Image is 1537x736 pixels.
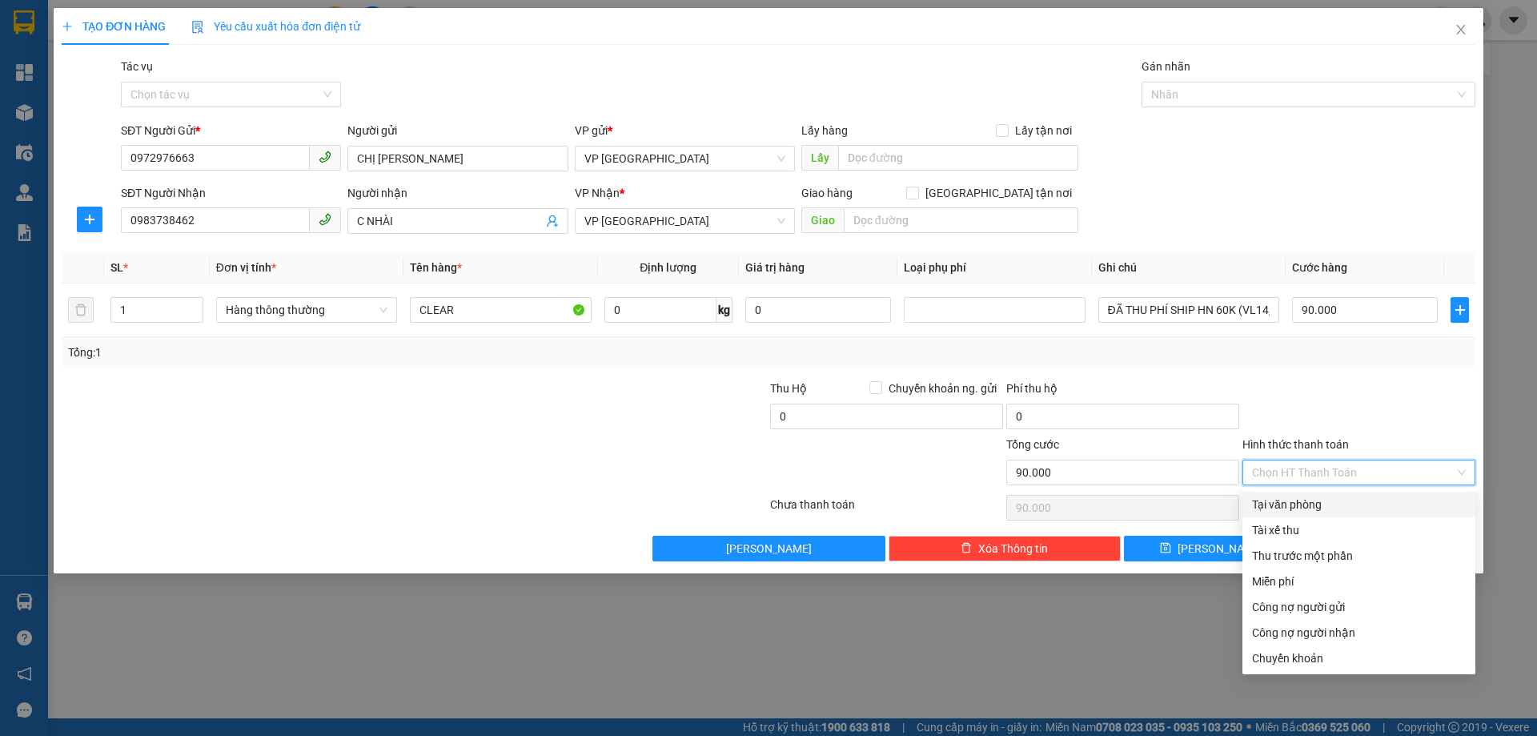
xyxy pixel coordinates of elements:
[62,21,73,32] span: plus
[1451,304,1467,316] span: plus
[1292,261,1347,274] span: Cước hàng
[584,147,785,171] span: VP Xuân Giang
[716,297,732,323] span: kg
[347,122,568,139] div: Người gửi
[726,540,812,557] span: [PERSON_NAME]
[768,496,1005,524] div: Chưa thanh toán
[319,213,331,226] span: phone
[77,207,102,232] button: plus
[1252,521,1466,539] div: Tài xế thu
[20,20,100,100] img: logo.jpg
[410,261,462,274] span: Tên hàng
[1242,620,1475,646] div: Cước gửi hàng sẽ được ghi vào công nợ của người nhận
[110,261,123,274] span: SL
[1178,540,1263,557] span: [PERSON_NAME]
[150,39,669,59] li: Cổ Đạm, xã [GEOGRAPHIC_DATA], [GEOGRAPHIC_DATA]
[1009,122,1078,139] span: Lấy tận nơi
[410,297,591,323] input: VD: Bàn, Ghế
[838,145,1078,171] input: Dọc đường
[1252,650,1466,667] div: Chuyển khoản
[68,297,94,323] button: delete
[919,184,1078,202] span: [GEOGRAPHIC_DATA] tận nơi
[68,344,593,361] div: Tổng: 1
[62,20,166,33] span: TẠO ĐƠN HÀNG
[897,252,1091,284] th: Loại phụ phí
[584,209,785,233] span: VP Mỹ Đình
[150,59,669,79] li: Hotline: 1900252555
[575,122,795,139] div: VP gửi
[1252,496,1466,513] div: Tại văn phòng
[745,261,805,274] span: Giá trị hàng
[1439,8,1483,53] button: Close
[770,382,807,395] span: Thu Hộ
[889,536,1122,561] button: deleteXóa Thông tin
[1451,297,1468,323] button: plus
[546,215,559,227] span: user-add
[1092,252,1286,284] th: Ghi chú
[20,116,239,170] b: GỬI : VP [GEOGRAPHIC_DATA]
[191,21,204,34] img: icon
[1242,438,1349,451] label: Hình thức thanh toán
[801,187,853,199] span: Giao hàng
[78,213,102,226] span: plus
[844,207,1078,233] input: Dọc đường
[191,20,360,33] span: Yêu cầu xuất hóa đơn điện tử
[961,542,972,555] span: delete
[640,261,696,274] span: Định lượng
[1252,598,1466,616] div: Công nợ người gửi
[801,207,844,233] span: Giao
[1006,438,1059,451] span: Tổng cước
[1455,23,1467,36] span: close
[1142,60,1190,73] label: Gán nhãn
[801,124,848,137] span: Lấy hàng
[1252,624,1466,641] div: Công nợ người nhận
[1252,573,1466,590] div: Miễn phí
[1252,547,1466,565] div: Thu trước một phần
[1124,536,1298,561] button: save[PERSON_NAME]
[216,261,276,274] span: Đơn vị tính
[745,297,891,323] input: 0
[978,540,1048,557] span: Xóa Thông tin
[121,122,341,139] div: SĐT Người Gửi
[121,60,153,73] label: Tác vụ
[1242,594,1475,620] div: Cước gửi hàng sẽ được ghi vào công nợ của người gửi
[882,380,1003,397] span: Chuyển khoản ng. gửi
[347,184,568,202] div: Người nhận
[1006,380,1239,404] div: Phí thu hộ
[652,536,885,561] button: [PERSON_NAME]
[319,151,331,163] span: phone
[575,187,620,199] span: VP Nhận
[1160,542,1171,555] span: save
[226,298,387,322] span: Hàng thông thường
[1098,297,1279,323] input: Ghi Chú
[801,145,838,171] span: Lấy
[121,184,341,202] div: SĐT Người Nhận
